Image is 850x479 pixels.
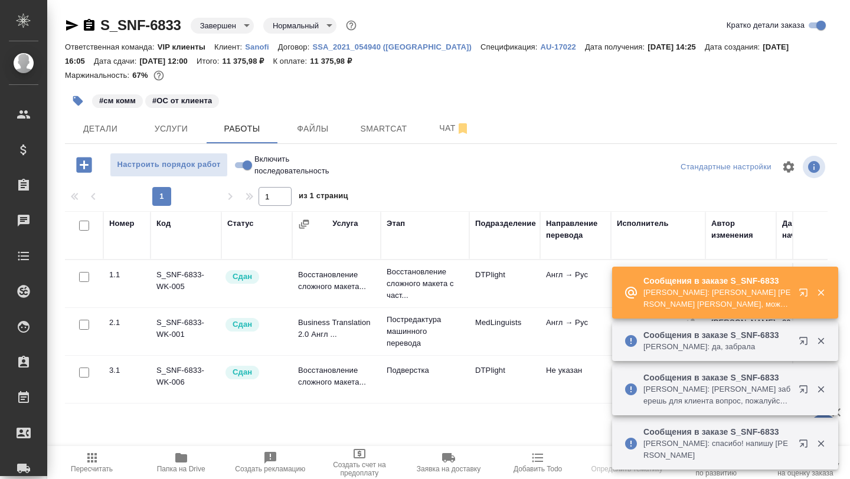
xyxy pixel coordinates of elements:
button: Открыть в новой вкладке [792,432,820,460]
div: Завершен [263,18,336,34]
p: Sanofi [245,42,278,51]
p: [PERSON_NAME]: [PERSON_NAME] заберешь для клиента вопрос, пожалуйста? [643,383,791,407]
td: Не указан [540,359,611,400]
a: AU-17022 [541,41,585,51]
button: 3170.86 RUB; [151,68,166,83]
span: Детали [72,122,129,136]
span: Включить последовательность [254,153,329,177]
span: Настроить таблицу [774,153,803,181]
button: Добавить Todo [493,446,583,479]
p: #см комм [99,95,136,107]
span: Заявка на доставку [417,465,480,473]
button: Добавить работу [68,153,100,177]
div: Менеджер проверил работу исполнителя, передает ее на следующий этап [224,365,286,380]
p: VIP клиенты [158,42,214,51]
p: Ответственная команда: [65,42,158,51]
p: Договор: [278,42,313,51]
td: Англ → Рус [540,263,611,304]
p: Дата создания: [705,42,763,51]
button: Пересчитать [47,446,136,479]
a: SSA_2021_054940 ([GEOGRAPHIC_DATA]) [312,41,480,51]
span: Пересчитать [71,465,113,473]
span: Настроить порядок работ [116,158,221,172]
div: Автор изменения [711,218,770,241]
button: Настроить порядок работ [110,153,228,177]
a: S_SNF-6833 [100,17,181,33]
button: Определить тематику [583,446,672,479]
div: Номер [109,218,135,229]
p: К оплате: [273,57,310,65]
div: Этап [387,218,405,229]
td: MedLinguists [469,311,540,352]
td: Восстановление сложного макета... [292,263,381,304]
button: Создать рекламацию [225,446,315,479]
p: 11 375,98 ₽ [222,57,273,65]
span: Услуги [143,122,200,136]
div: Код [156,218,171,229]
p: [PERSON_NAME]: спасибо! напишу [PERSON_NAME] [643,438,791,461]
td: S_SNF-6833-WK-006 [151,359,221,400]
button: Создать счет на предоплату [315,446,404,479]
p: AU-17022 [541,42,585,51]
span: Создать рекламацию [235,465,305,473]
svg: Отписаться [456,122,470,136]
button: Открыть в новой вкладке [792,329,820,357]
td: Восстановление сложного макета... [292,359,381,400]
div: Менеджер проверил работу исполнителя, передает ее на следующий этап [224,269,286,285]
button: Завершен [197,21,240,31]
div: 1.1 [109,269,145,281]
span: Работы [214,122,270,136]
button: Скопировать ссылку [82,18,96,32]
p: [DATE] 14:25 [648,42,705,51]
div: 3.1 [109,365,145,376]
button: Папка на Drive [136,446,225,479]
div: Менеджер проверил работу исполнителя, передает ее на следующий этап [224,317,286,333]
p: Сообщения в заказе S_SNF-6833 [643,426,791,438]
span: Кратко детали заказа [727,19,805,31]
div: Дата начала [782,218,829,241]
span: Создать счет на предоплату [322,461,397,477]
p: Сообщения в заказе S_SNF-6833 [643,329,791,341]
span: Smartcat [355,122,412,136]
button: Сгруппировать [298,218,310,230]
p: Сообщения в заказе S_SNF-6833 [643,275,791,287]
button: Закрыть [809,384,833,395]
p: #ОС от клиента [152,95,212,107]
p: 67% [132,71,151,80]
button: Заявка на доставку [404,446,493,479]
span: ОС от клиента [144,95,220,105]
p: Сдан [233,271,252,283]
button: Добавить тэг [65,88,91,114]
p: [DATE] 12:00 [139,57,197,65]
button: Открыть в новой вкладке [792,281,820,309]
div: 2.1 [109,317,145,329]
button: Закрыть [809,336,833,346]
span: Добавить Todo [514,465,562,473]
p: Дата получения: [585,42,648,51]
p: Подверстка [387,365,463,376]
div: Статус [227,218,254,229]
p: Сдан [233,366,252,378]
div: Исполнитель [617,218,669,229]
button: Скопировать ссылку для ЯМессенджера [65,18,79,32]
p: [PERSON_NAME]: [PERSON_NAME] [PERSON_NAME] [PERSON_NAME], можно попросить [PERSON_NAME], пожалуйс... [643,287,791,310]
p: Сообщения в заказе S_SNF-6833 [643,372,791,383]
button: Нормальный [269,21,322,31]
span: Определить тематику [591,465,663,473]
div: Завершен [191,18,254,34]
span: Файлы [285,122,341,136]
button: Доп статусы указывают на важность/срочность заказа [344,18,359,33]
p: Постредактура машинного перевода [387,314,463,349]
p: Клиент: [214,42,245,51]
p: Итого: [197,57,222,65]
td: DTPlight [469,263,540,304]
p: 11 375,98 ₽ [310,57,361,65]
td: S_SNF-6833-WK-001 [151,311,221,352]
span: Чат [426,121,483,136]
p: Маржинальность: [65,71,132,80]
span: Посмотреть информацию [803,156,828,178]
td: Англ → Рус [540,311,611,352]
button: Закрыть [809,287,833,298]
div: Направление перевода [546,218,605,241]
p: [PERSON_NAME]: да, забрала [643,341,791,353]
